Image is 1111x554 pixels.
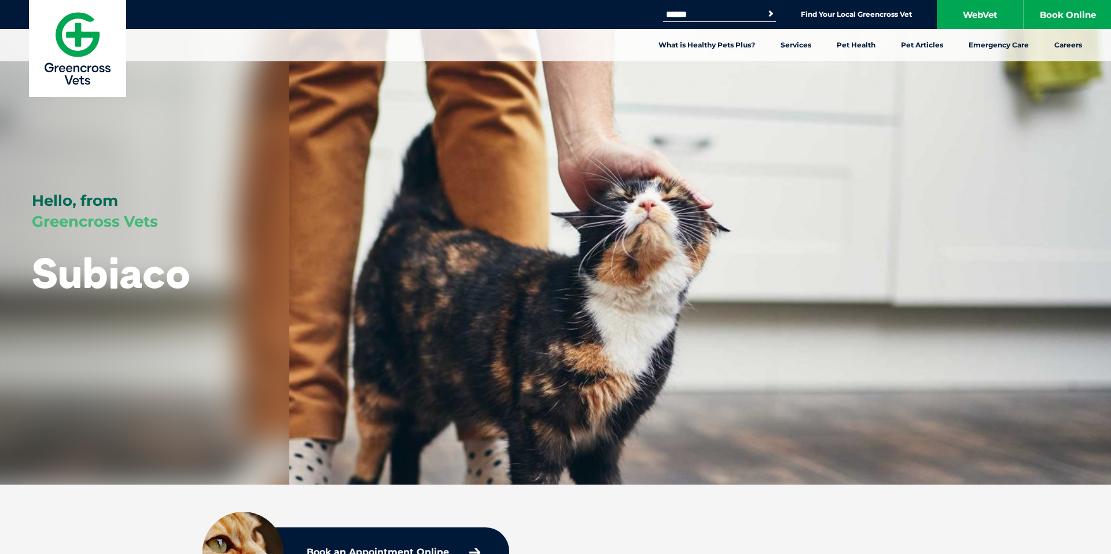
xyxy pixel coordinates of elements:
span: Hello, from [32,191,118,210]
a: Pet Articles [888,29,956,61]
a: Emergency Care [956,29,1042,61]
a: Careers [1042,29,1095,61]
a: Pet Health [824,29,888,61]
a: What is Healthy Pets Plus? [646,29,768,61]
span: Greencross Vets [32,212,158,231]
a: Services [768,29,824,61]
h1: Subiaco [32,250,190,296]
a: Find Your Local Greencross Vet [801,10,912,19]
button: Search [765,8,777,20]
